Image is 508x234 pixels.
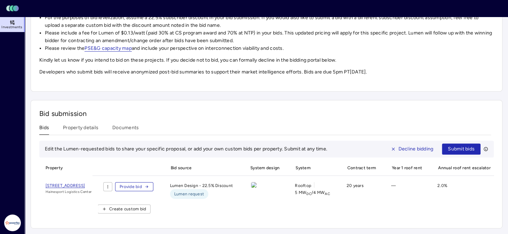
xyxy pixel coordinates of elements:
a: PSE&G capacity map [84,45,132,52]
div: 2.0% [432,182,495,199]
span: Lumen request [174,190,204,197]
img: view [251,182,257,188]
span: Year 1 roof rent [386,160,426,175]
div: — [386,182,426,199]
span: Annual roof rent escalator [432,160,495,175]
span: Edit the Lumen-requested bids to share your specific proposal, or add your own custom bids per pr... [45,146,327,152]
sub: AC [325,192,330,196]
span: Submit bids [448,145,475,153]
span: System [289,160,335,175]
li: Please review the and include your perspective on interconnection viability and costs. [45,45,494,52]
div: Lumen Design - 22.5% Discount [164,182,239,199]
p: Developers who submit bids will receive anonymized post-bid summaries to support their market int... [39,68,494,76]
span: Provide bid [120,183,142,190]
span: [STREET_ADDRESS] [46,183,85,188]
span: Rooftop [295,182,311,189]
span: System design [244,160,284,175]
button: Submit bids [442,143,481,155]
span: Bid source [164,160,239,175]
button: Create custom bid [98,204,151,213]
button: Documents [112,124,139,135]
a: [STREET_ADDRESS] [46,182,91,189]
span: Hainesport Logistics Center [46,189,91,195]
span: Property [39,160,92,175]
span: Decline bidding [398,145,434,153]
p: Kindly let us know if you intend to bid on these projects. If you decide not to bid, you can form... [39,56,494,64]
img: Powerflex [4,214,21,231]
span: Investments [1,25,22,29]
button: Decline bidding [385,143,440,155]
li: For the purposes of bid levelization, assume a 22.5% subscriber discount in your bid submission. ... [45,14,494,29]
button: Property details [63,124,98,135]
div: 20 years [341,182,380,199]
button: Bids [39,124,49,135]
span: Bid submission [39,109,87,118]
span: Contract term [341,160,380,175]
span: 5 MW / 4 MW [295,189,330,196]
sub: DC [306,192,312,196]
li: Please include a fee for Lumen of $0.13/watt (paid 30% at CS program award and 70% at NTP) in you... [45,29,494,45]
button: Provide bid [115,182,153,191]
span: Create custom bid [109,205,146,212]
